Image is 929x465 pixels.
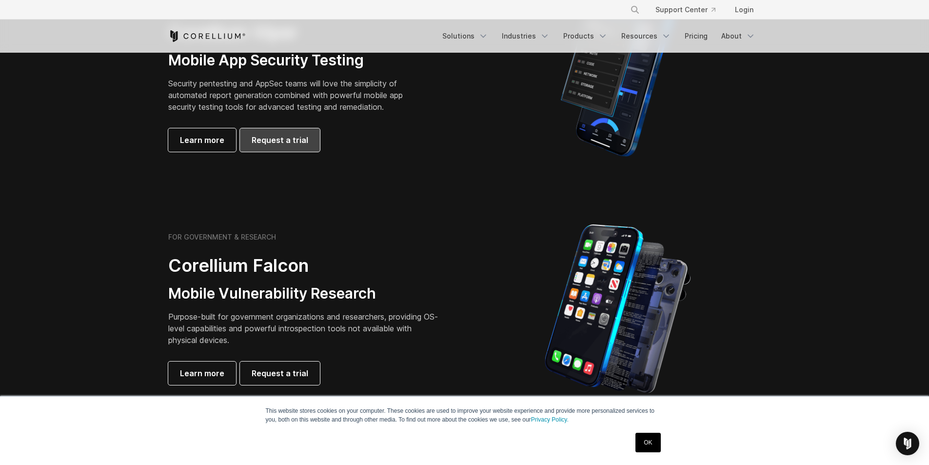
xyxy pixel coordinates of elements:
span: Request a trial [252,367,308,379]
a: Request a trial [240,362,320,385]
h3: Mobile Vulnerability Research [168,284,441,303]
a: Login [727,1,761,19]
a: Learn more [168,128,236,152]
h6: FOR GOVERNMENT & RESEARCH [168,233,276,242]
button: Search [626,1,644,19]
div: Navigation Menu [436,27,761,45]
a: Request a trial [240,128,320,152]
a: Resources [615,27,677,45]
span: Learn more [180,134,224,146]
div: Navigation Menu [618,1,761,19]
a: Industries [496,27,555,45]
span: Learn more [180,367,224,379]
a: Pricing [679,27,713,45]
a: About [715,27,761,45]
a: OK [635,433,660,452]
h2: Corellium Falcon [168,255,441,277]
a: Learn more [168,362,236,385]
a: Support Center [648,1,723,19]
a: Products [557,27,613,45]
p: Purpose-built for government organizations and researchers, providing OS-level capabilities and p... [168,311,441,346]
div: Open Intercom Messenger [896,432,919,455]
a: Corellium Home [168,30,246,42]
h3: Mobile App Security Testing [168,51,418,70]
p: This website stores cookies on your computer. These cookies are used to improve your website expe... [266,406,664,424]
span: Request a trial [252,134,308,146]
p: Security pentesting and AppSec teams will love the simplicity of automated report generation comb... [168,78,418,113]
img: iPhone model separated into the mechanics used to build the physical device. [544,223,691,394]
a: Solutions [436,27,494,45]
a: Privacy Policy. [531,416,569,423]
